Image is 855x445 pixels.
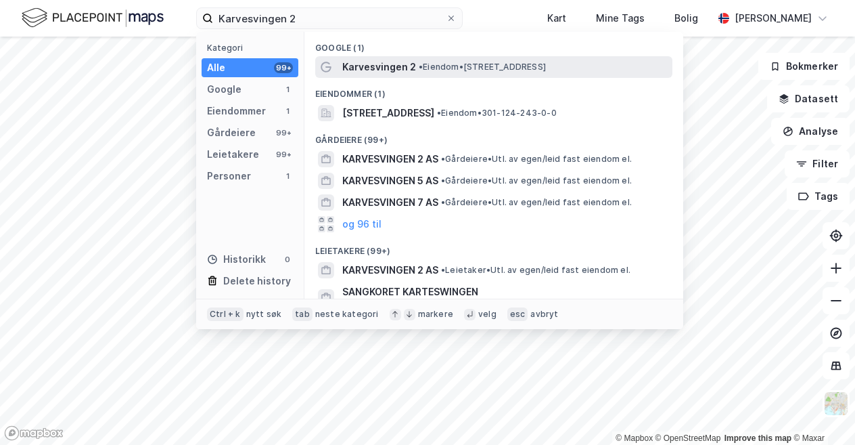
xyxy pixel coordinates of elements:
span: SANGKORET KARTESWINGEN [342,284,667,300]
button: Datasett [767,85,850,112]
span: KARVESVINGEN 2 AS [342,262,438,278]
div: Alle [207,60,225,76]
div: 1 [282,106,293,116]
button: Tags [787,183,850,210]
a: Improve this map [724,433,791,443]
div: Kategori [207,43,298,53]
div: Leietakere [207,146,259,163]
span: • [437,108,441,118]
div: 0 [282,254,293,265]
div: 99+ [274,62,293,73]
div: velg [478,309,496,320]
div: Delete history [223,273,291,289]
span: • [441,175,445,186]
button: og 96 til [342,216,382,232]
span: [STREET_ADDRESS] [342,105,434,121]
div: [PERSON_NAME] [735,10,812,26]
span: • [419,62,423,72]
div: 99+ [274,127,293,138]
div: 99+ [274,149,293,160]
span: • [441,154,445,164]
div: Ctrl + k [207,308,244,321]
div: nytt søk [246,309,282,320]
span: Gårdeiere • Utl. av egen/leid fast eiendom el. [441,197,632,208]
span: KARVESVINGEN 2 AS [342,151,438,167]
div: Google [207,81,241,98]
span: • [441,265,445,275]
div: avbryt [530,309,558,320]
a: OpenStreetMap [655,433,721,443]
button: Filter [785,150,850,177]
div: Kart [547,10,566,26]
span: KARVESVINGEN 5 AS [342,173,438,189]
div: markere [418,309,453,320]
div: tab [292,308,313,321]
span: • [441,197,445,207]
div: 1 [282,84,293,95]
button: Bokmerker [758,53,850,80]
div: neste kategori [315,309,379,320]
span: Eiendom • [STREET_ADDRESS] [419,62,546,72]
div: Historikk [207,251,266,268]
div: Kontrollprogram for chat [787,380,855,445]
div: Bolig [674,10,698,26]
div: Eiendommer (1) [304,78,683,102]
span: KARVESVINGEN 7 AS [342,194,438,211]
span: Leietaker • Utl. av egen/leid fast eiendom el. [441,265,630,276]
span: Gårdeiere • Utl. av egen/leid fast eiendom el. [441,154,632,165]
a: Mapbox [616,433,653,443]
div: Mine Tags [596,10,645,26]
div: Leietakere (99+) [304,235,683,259]
div: Eiendommer [207,103,266,119]
span: Eiendom • 301-124-243-0-0 [437,108,557,119]
iframe: Chat Widget [787,380,855,445]
div: Personer [207,168,251,184]
input: Søk på adresse, matrikkel, gårdeiere, leietakere eller personer [213,8,446,28]
span: Karvesvingen 2 [342,59,416,75]
span: Gårdeiere • Utl. av egen/leid fast eiendom el. [441,175,632,186]
img: logo.f888ab2527a4732fd821a326f86c7f29.svg [22,6,164,30]
div: esc [507,308,528,321]
div: 1 [282,171,293,182]
div: Google (1) [304,32,683,56]
div: Gårdeiere [207,125,256,141]
a: Mapbox homepage [4,425,64,441]
button: Analyse [771,118,850,145]
div: Gårdeiere (99+) [304,124,683,148]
